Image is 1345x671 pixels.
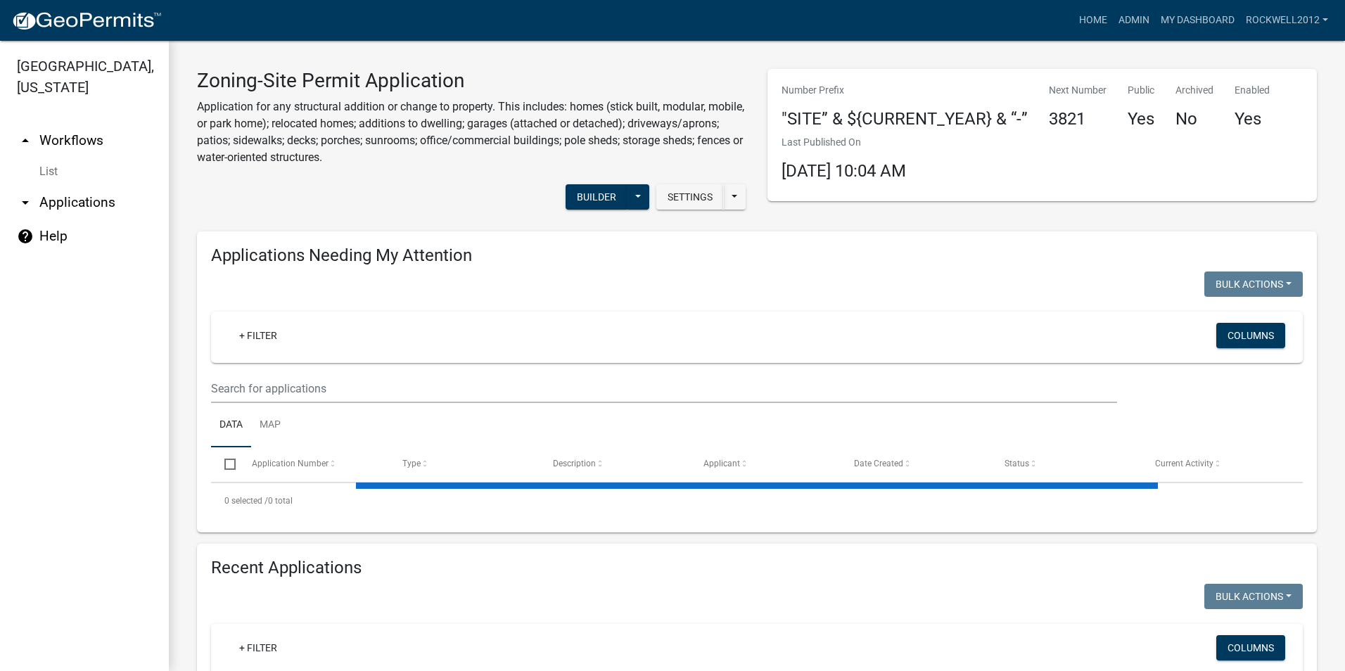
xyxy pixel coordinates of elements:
h4: Recent Applications [211,558,1303,578]
p: Number Prefix [782,83,1028,98]
p: Public [1128,83,1154,98]
datatable-header-cell: Application Number [238,447,388,481]
a: My Dashboard [1155,7,1240,34]
a: Home [1073,7,1113,34]
p: Last Published On [782,135,906,150]
i: help [17,228,34,245]
span: Applicant [703,459,740,468]
button: Columns [1216,635,1285,660]
p: Next Number [1049,83,1107,98]
a: Data [211,403,251,448]
datatable-header-cell: Current Activity [1142,447,1292,481]
a: Rockwell2012 [1240,7,1334,34]
button: Columns [1216,323,1285,348]
h4: "SITE” & ${CURRENT_YEAR} & “-” [782,109,1028,129]
h4: No [1175,109,1213,129]
p: Enabled [1235,83,1270,98]
datatable-header-cell: Applicant [690,447,841,481]
span: Application Number [252,459,329,468]
a: Admin [1113,7,1155,34]
datatable-header-cell: Select [211,447,238,481]
datatable-header-cell: Status [991,447,1142,481]
button: Builder [566,184,627,210]
i: arrow_drop_down [17,194,34,211]
h3: Zoning-Site Permit Application [197,69,746,93]
span: Description [553,459,596,468]
span: Type [402,459,421,468]
a: Map [251,403,289,448]
span: Date Created [854,459,903,468]
span: 0 selected / [224,496,268,506]
datatable-header-cell: Type [388,447,539,481]
datatable-header-cell: Description [540,447,690,481]
h4: Applications Needing My Attention [211,245,1303,266]
span: Status [1005,459,1029,468]
datatable-header-cell: Date Created [841,447,991,481]
span: Current Activity [1155,459,1213,468]
h4: 3821 [1049,109,1107,129]
p: Application for any structural addition or change to property. This includes: homes (stick built,... [197,98,746,166]
button: Settings [656,184,724,210]
input: Search for applications [211,374,1117,403]
h4: Yes [1128,109,1154,129]
p: Archived [1175,83,1213,98]
a: + Filter [228,323,288,348]
a: + Filter [228,635,288,660]
h4: Yes [1235,109,1270,129]
button: Bulk Actions [1204,271,1303,297]
div: 0 total [211,483,1303,518]
span: [DATE] 10:04 AM [782,161,906,181]
button: Bulk Actions [1204,584,1303,609]
i: arrow_drop_up [17,132,34,149]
